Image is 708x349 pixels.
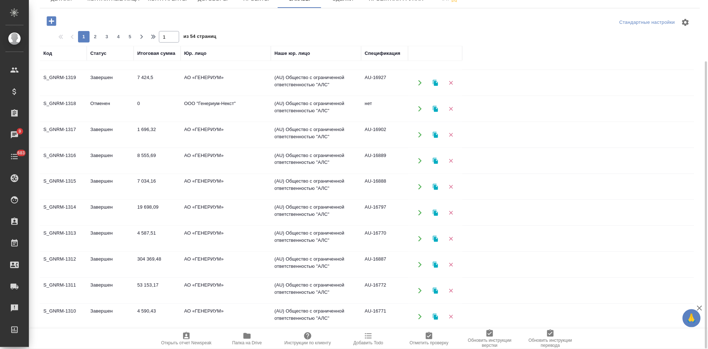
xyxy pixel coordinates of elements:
[413,283,427,298] button: Открыть
[520,329,581,349] button: Обновить инструкции перевода
[90,31,101,43] button: 2
[181,200,271,226] td: АО «ГЕНЕРИУМ»
[134,174,181,200] td: 7 034,16
[444,309,458,324] button: Удалить
[677,14,694,31] span: Настроить таблицу
[40,148,87,174] td: S_GNRM-1316
[161,340,212,345] span: Открыть отчет Newspeak
[413,127,427,142] button: Открыть
[181,304,271,330] td: АО «ГЕНЕРИУМ»
[413,179,427,194] button: Открыть
[271,174,361,200] td: (AU) Общество с ограниченной ответственностью "АЛС"
[181,278,271,304] td: АО «ГЕНЕРИУМ»
[428,205,443,220] button: Клонировать
[134,122,181,148] td: 1 696,32
[428,127,443,142] button: Клонировать
[40,70,87,96] td: S_GNRM-1319
[134,252,181,278] td: 304 369,48
[181,96,271,122] td: ООО "Генериум-Некст"
[683,309,701,327] button: 🙏
[113,33,124,40] span: 4
[134,226,181,252] td: 4 587,51
[361,148,408,174] td: AU-16889
[271,278,361,304] td: (AU) Общество с ограниченной ответственностью "АЛС"
[413,101,427,116] button: Открыть
[413,205,427,220] button: Открыть
[361,200,408,226] td: AU-16797
[354,340,383,345] span: Добавить Todo
[217,329,277,349] button: Папка на Drive
[271,70,361,96] td: (AU) Общество с ограниченной ответственностью "АЛС"
[271,122,361,148] td: (AU) Общество с ограниченной ответственностью "АЛС"
[271,200,361,226] td: (AU) Общество с ограниченной ответственностью "АЛС"
[134,148,181,174] td: 8 555,69
[90,33,101,40] span: 2
[40,226,87,252] td: S_GNRM-1313
[42,14,61,29] button: Добавить проект
[428,153,443,168] button: Клонировать
[361,226,408,252] td: AU-16770
[87,174,134,200] td: Завершен
[524,338,577,348] span: Обновить инструкции перевода
[134,278,181,304] td: 53 153,17
[40,174,87,200] td: S_GNRM-1315
[87,96,134,122] td: Отменен
[232,340,262,345] span: Папка на Drive
[444,257,458,272] button: Удалить
[399,329,459,349] button: Отметить проверку
[124,33,136,40] span: 5
[361,122,408,148] td: AU-16902
[87,278,134,304] td: Завершен
[87,122,134,148] td: Завершен
[361,252,408,278] td: AU-16887
[444,153,458,168] button: Удалить
[181,174,271,200] td: АО «ГЕНЕРИУМ»
[361,174,408,200] td: AU-16888
[124,31,136,43] button: 5
[459,329,520,349] button: Обновить инструкции верстки
[365,50,401,57] div: Спецификация
[271,252,361,278] td: (AU) Общество с ограниченной ответственностью "АЛС"
[14,128,25,135] span: 9
[137,50,175,57] div: Итоговая сумма
[2,148,27,166] a: 683
[285,340,331,345] span: Инструкции по клиенту
[271,148,361,174] td: (AU) Общество с ограниченной ответственностью "АЛС"
[87,70,134,96] td: Завершен
[181,70,271,96] td: АО «ГЕНЕРИУМ»
[444,283,458,298] button: Удалить
[428,309,443,324] button: Клонировать
[40,200,87,226] td: S_GNRM-1314
[413,257,427,272] button: Открыть
[134,304,181,330] td: 4 590,43
[40,122,87,148] td: S_GNRM-1317
[87,148,134,174] td: Завершен
[181,148,271,174] td: АО «ГЕНЕРИУМ»
[184,50,207,57] div: Юр. лицо
[428,101,443,116] button: Клонировать
[181,226,271,252] td: АО «ГЕНЕРИУМ»
[181,122,271,148] td: АО «ГЕНЕРИУМ»
[444,179,458,194] button: Удалить
[428,231,443,246] button: Клонировать
[134,70,181,96] td: 7 424,5
[464,338,516,348] span: Обновить инструкции верстки
[428,283,443,298] button: Клонировать
[87,252,134,278] td: Завершен
[338,329,399,349] button: Добавить Todo
[361,70,408,96] td: AU-16927
[410,340,448,345] span: Отметить проверку
[87,200,134,226] td: Завершен
[444,75,458,90] button: Удалить
[2,126,27,144] a: 9
[40,96,87,122] td: S_GNRM-1318
[156,329,217,349] button: Открыть отчет Newspeak
[428,75,443,90] button: Клонировать
[413,75,427,90] button: Открыть
[277,329,338,349] button: Инструкции по клиенту
[444,205,458,220] button: Удалить
[184,32,216,43] span: из 54 страниц
[361,278,408,304] td: AU-16772
[361,96,408,122] td: нет
[40,252,87,278] td: S_GNRM-1312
